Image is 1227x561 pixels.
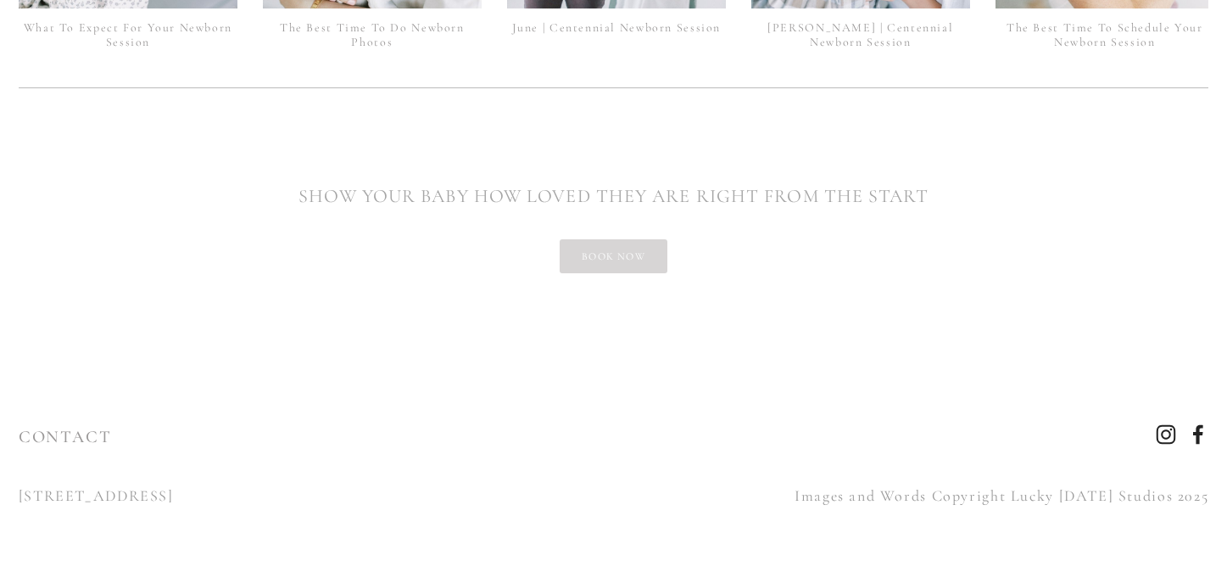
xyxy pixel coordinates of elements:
[24,20,232,49] a: What To Expect For Your Newborn Session
[19,427,112,447] a: CONTACT
[1156,424,1176,445] a: Instagram
[19,182,1209,210] h2: SHOW YOUR BABY HOW LOVED THEY ARE RIGHT FROM THE START
[19,482,600,509] p: [STREET_ADDRESS]
[767,20,953,49] a: [PERSON_NAME] | Centennial Newborn Session
[560,239,667,273] a: book now
[628,482,1209,509] p: Images and Words Copyright Lucky [DATE] Studios 2025
[1188,424,1208,445] a: Facebook
[512,20,721,35] a: June | Centennial Newborn Session
[1007,20,1203,49] a: The Best Time To Schedule Your Newborn Session
[280,20,465,49] a: The Best Time To Do Newborn Photos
